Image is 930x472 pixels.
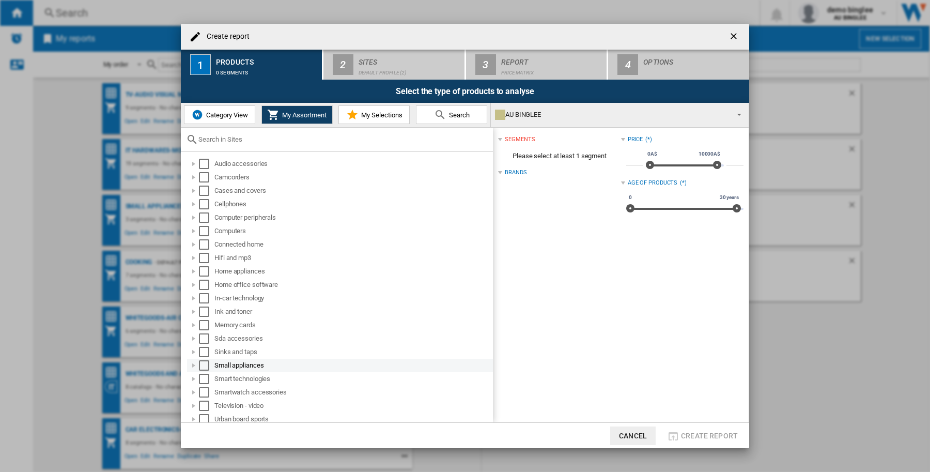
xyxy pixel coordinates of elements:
[498,146,621,166] span: Please select at least 1 segment
[199,374,214,384] md-checkbox: Select
[199,414,214,424] md-checkbox: Select
[214,253,491,263] div: Hifi and mp3
[199,280,214,290] md-checkbox: Select
[191,109,204,121] img: wiser-icon-blue.png
[214,239,491,250] div: Connected home
[214,212,491,223] div: Computer peripherals
[199,333,214,344] md-checkbox: Select
[214,226,491,236] div: Computers
[359,65,460,75] div: Default profile (2)
[214,333,491,344] div: Sda accessories
[446,111,470,119] span: Search
[216,65,318,75] div: 0 segments
[199,360,214,371] md-checkbox: Select
[697,150,722,158] span: 10000A$
[475,54,496,75] div: 3
[190,54,211,75] div: 1
[216,54,318,65] div: Products
[204,111,248,119] span: Category View
[359,54,460,65] div: Sites
[214,280,491,290] div: Home office software
[214,293,491,303] div: In-car technology
[198,135,488,143] input: Search in Sites
[261,105,333,124] button: My Assortment
[323,50,466,80] button: 2 Sites Default profile (2)
[505,169,526,177] div: Brands
[280,111,327,119] span: My Assortment
[466,50,608,80] button: 3 Report Price Matrix
[416,105,487,124] button: Search
[199,387,214,398] md-checkbox: Select
[199,226,214,236] md-checkbox: Select
[214,414,491,424] div: Urban board sports
[199,266,214,277] md-checkbox: Select
[724,26,745,47] button: getI18NText('BUTTONS.CLOSE_DIALOG')
[610,427,656,445] button: Cancel
[627,193,633,202] span: 0
[199,239,214,250] md-checkbox: Select
[214,347,491,357] div: Sinks and taps
[501,65,603,75] div: Price Matrix
[628,135,643,144] div: Price
[199,293,214,303] md-checkbox: Select
[199,320,214,330] md-checkbox: Select
[181,80,749,103] div: Select the type of products to analyse
[199,253,214,263] md-checkbox: Select
[181,50,323,80] button: 1 Products 0 segments
[199,186,214,196] md-checkbox: Select
[202,32,250,42] h4: Create report
[214,186,491,196] div: Cases and covers
[214,360,491,371] div: Small appliances
[214,307,491,317] div: Ink and toner
[338,105,410,124] button: My Selections
[199,307,214,317] md-checkbox: Select
[608,50,749,80] button: 4 Options
[505,135,535,144] div: segments
[214,266,491,277] div: Home appliances
[617,54,638,75] div: 4
[214,374,491,384] div: Smart technologies
[199,172,214,182] md-checkbox: Select
[495,108,728,122] div: AU BINGLEE
[214,199,491,209] div: Cellphones
[214,159,491,169] div: Audio accessories
[729,31,741,43] ng-md-icon: getI18NText('BUTTONS.CLOSE_DIALOG')
[199,401,214,411] md-checkbox: Select
[681,432,738,440] span: Create report
[718,193,740,202] span: 30 years
[214,172,491,182] div: Camcorders
[199,212,214,223] md-checkbox: Select
[628,179,678,187] div: Age of products
[214,401,491,411] div: Television - video
[214,320,491,330] div: Memory cards
[359,111,402,119] span: My Selections
[214,387,491,398] div: Smartwatch accessories
[643,54,745,65] div: Options
[664,427,741,445] button: Create report
[199,199,214,209] md-checkbox: Select
[646,150,659,158] span: 0A$
[333,54,353,75] div: 2
[199,159,214,169] md-checkbox: Select
[501,54,603,65] div: Report
[184,105,255,124] button: Category View
[199,347,214,357] md-checkbox: Select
